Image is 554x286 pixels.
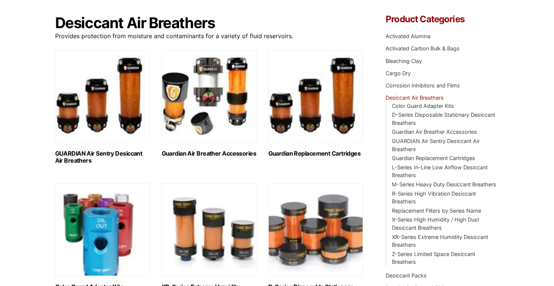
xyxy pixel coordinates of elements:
[386,94,444,101] a: Desiccant Air Breathers
[162,183,256,276] img: XR-Series Extreme Humidity Desiccant Breathers
[392,181,496,187] a: M-Series Heavy Duty Desiccant Breathers
[392,138,480,152] a: GUARDIAN Air Sentry Desiccant Air Breathers
[392,103,454,109] a: Color Guard Adapter Kits
[162,150,256,157] h2: Guardian Air Breather Accessories
[386,58,422,64] a: Bleaching Clay
[392,251,475,265] a: Z-Series Limited Space Desiccant Breathers
[55,15,364,31] h1: Desiccant Air Breathers
[386,45,460,51] a: Activated Carbon Bulk & Bags
[392,190,476,205] a: R-Series High Vibration Desiccant Breathers
[162,50,256,157] a: Visit product category Guardian Air Breather Accessories
[386,272,427,279] a: Desiccant Packs
[386,33,430,39] a: Activated Alumina
[55,50,150,164] a: Visit product category GUARDIAN Air Sentry Desiccant Air Breathers
[268,50,363,143] img: Guardian Replacement Cartridges
[55,31,364,41] p: Provides protection from moisture and contaminants for a variety of fluid reservoirs.
[392,112,495,126] a: D-Series Disposable Stationary Desiccant Breathers
[55,50,150,143] img: GUARDIAN Air Sentry Desiccant Air Breathers
[55,183,150,276] img: Color Guard Adapter Kits
[392,155,475,161] a: Guardian Replacement Cartridges
[386,70,411,76] a: Cargo Dry
[392,129,477,135] a: Guardian Air Breather Accessories
[386,82,460,89] a: Corrosion Inhibitors and Films
[392,216,479,231] a: X-Series High Humidity / High Dust Desiccant Breathers
[268,183,363,276] img: D-Series Disposable Stationary Desiccant Breathers
[392,234,488,248] a: XR-Series Extreme Humidity Desiccant Breathers
[392,207,481,214] a: Replacement Filters by Series Name
[392,164,488,179] a: L-Series In-Line Low Airflow Desiccant Breathers
[268,150,363,157] h2: Guardian Replacement Cartridges
[268,50,363,157] a: Visit product category Guardian Replacement Cartridges
[162,50,256,143] img: Guardian Air Breather Accessories
[55,150,150,164] h2: GUARDIAN Air Sentry Desiccant Air Breathers
[386,15,499,24] h4: Product Categories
